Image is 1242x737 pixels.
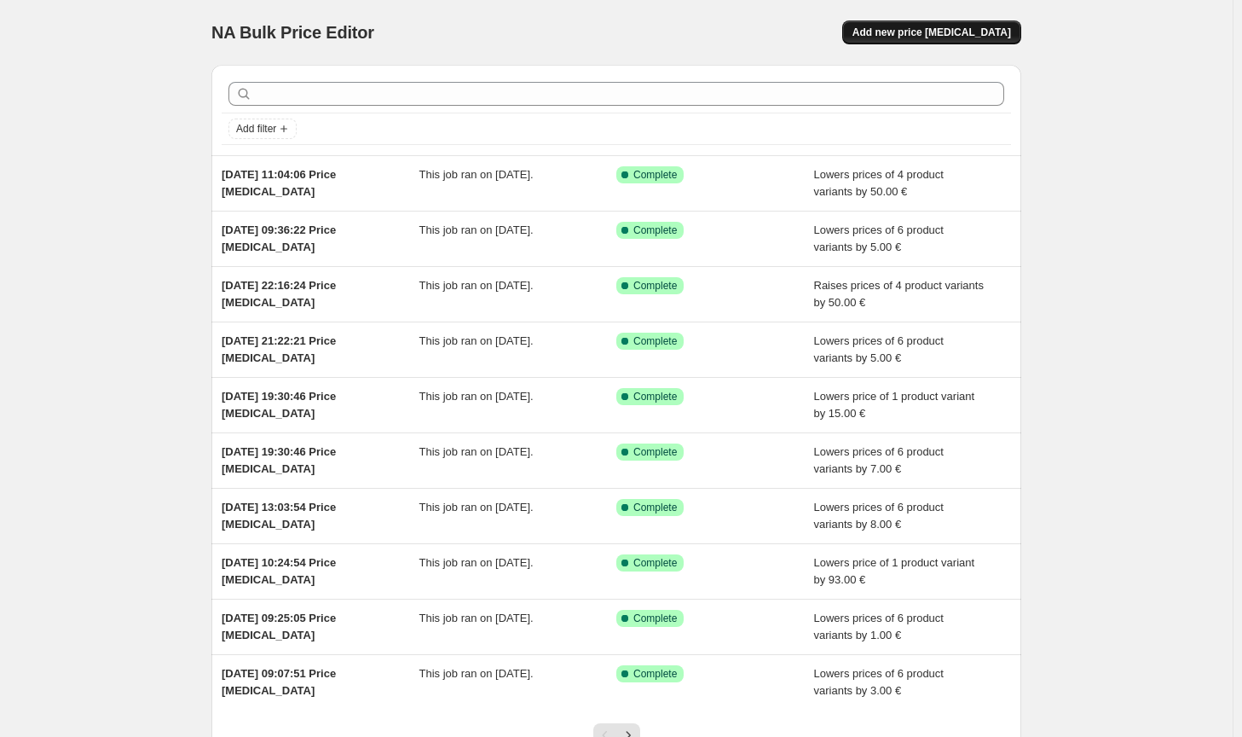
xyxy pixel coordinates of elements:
[419,334,534,347] span: This job ran on [DATE].
[211,23,374,42] span: NA Bulk Price Editor
[222,168,336,198] span: [DATE] 11:04:06 Price [MEDICAL_DATA]
[419,390,534,403] span: This job ran on [DATE].
[222,556,336,586] span: [DATE] 10:24:54 Price [MEDICAL_DATA]
[852,26,1011,39] span: Add new price [MEDICAL_DATA]
[633,168,677,182] span: Complete
[419,667,534,680] span: This job ran on [DATE].
[633,612,677,625] span: Complete
[814,501,944,531] span: Lowers prices of 6 product variants by 8.00 €
[222,667,336,697] span: [DATE] 09:07:51 Price [MEDICAL_DATA]
[419,279,534,292] span: This job ran on [DATE].
[633,501,677,514] span: Complete
[222,445,336,475] span: [DATE] 19:30:46 Price [MEDICAL_DATA]
[222,223,336,253] span: [DATE] 09:36:22 Price [MEDICAL_DATA]
[842,20,1021,44] button: Add new price [MEDICAL_DATA]
[633,445,677,459] span: Complete
[419,223,534,236] span: This job ran on [DATE].
[633,223,677,237] span: Complete
[814,445,944,475] span: Lowers prices of 6 product variants by 7.00 €
[633,279,677,293] span: Complete
[814,223,944,253] span: Lowers prices of 6 product variants by 5.00 €
[814,556,975,586] span: Lowers price of 1 product variant by 93.00 €
[228,119,297,139] button: Add filter
[419,556,534,569] span: This job ran on [DATE].
[633,334,677,348] span: Complete
[814,168,944,198] span: Lowers prices of 4 product variants by 50.00 €
[236,122,276,136] span: Add filter
[633,556,677,570] span: Complete
[419,168,534,181] span: This job ran on [DATE].
[633,667,677,681] span: Complete
[814,334,944,364] span: Lowers prices of 6 product variants by 5.00 €
[222,334,336,364] span: [DATE] 21:22:21 Price [MEDICAL_DATA]
[814,667,944,697] span: Lowers prices of 6 product variants by 3.00 €
[222,501,336,531] span: [DATE] 13:03:54 Price [MEDICAL_DATA]
[222,279,336,309] span: [DATE] 22:16:24 Price [MEDICAL_DATA]
[419,445,534,458] span: This job ran on [DATE].
[419,501,534,514] span: This job ran on [DATE].
[814,612,944,641] span: Lowers prices of 6 product variants by 1.00 €
[633,390,677,403] span: Complete
[814,390,975,420] span: Lowers price of 1 product variant by 15.00 €
[222,612,336,641] span: [DATE] 09:25:05 Price [MEDICAL_DATA]
[222,390,336,420] span: [DATE] 19:30:46 Price [MEDICAL_DATA]
[814,279,984,309] span: Raises prices of 4 product variants by 50.00 €
[419,612,534,624] span: This job ran on [DATE].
